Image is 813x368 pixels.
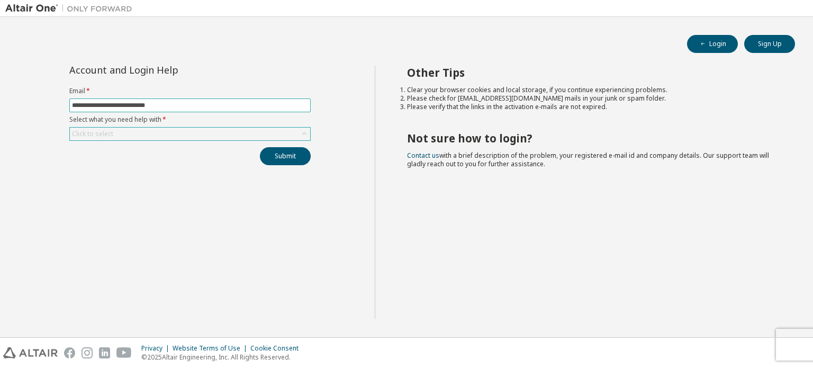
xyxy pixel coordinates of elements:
li: Please check for [EMAIL_ADDRESS][DOMAIN_NAME] mails in your junk or spam folder. [407,94,776,103]
h2: Not sure how to login? [407,131,776,145]
img: youtube.svg [116,347,132,358]
label: Email [69,87,311,95]
img: Altair One [5,3,138,14]
div: Website Terms of Use [173,344,250,353]
a: Contact us [407,151,439,160]
button: Sign Up [744,35,795,53]
img: linkedin.svg [99,347,110,358]
p: © 2025 Altair Engineering, Inc. All Rights Reserved. [141,353,305,362]
img: altair_logo.svg [3,347,58,358]
img: instagram.svg [82,347,93,358]
span: with a brief description of the problem, your registered e-mail id and company details. Our suppo... [407,151,769,168]
img: facebook.svg [64,347,75,358]
div: Cookie Consent [250,344,305,353]
div: Click to select [72,130,113,138]
button: Login [687,35,738,53]
button: Submit [260,147,311,165]
h2: Other Tips [407,66,776,79]
div: Account and Login Help [69,66,263,74]
li: Please verify that the links in the activation e-mails are not expired. [407,103,776,111]
div: Privacy [141,344,173,353]
li: Clear your browser cookies and local storage, if you continue experiencing problems. [407,86,776,94]
div: Click to select [70,128,310,140]
label: Select what you need help with [69,115,311,124]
